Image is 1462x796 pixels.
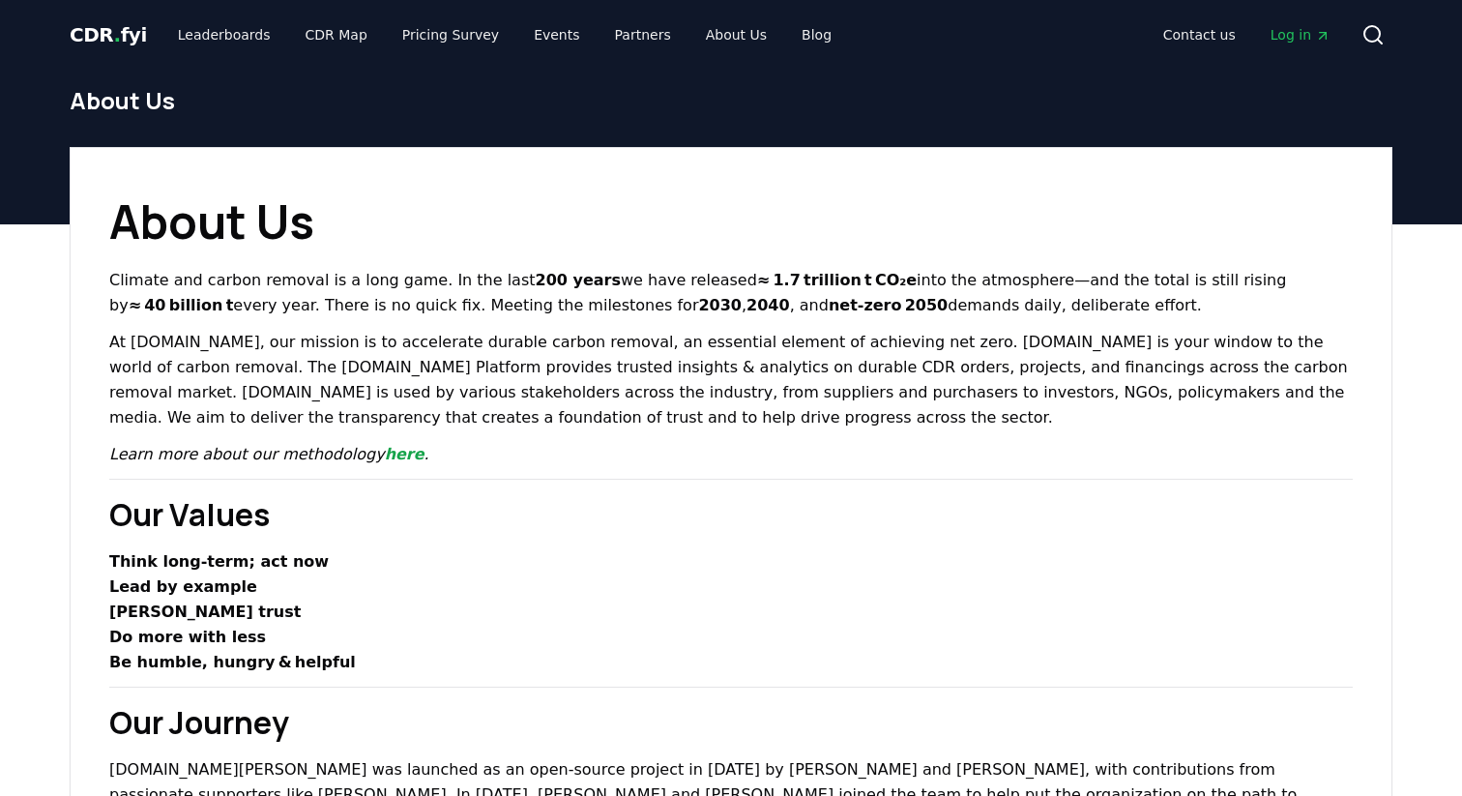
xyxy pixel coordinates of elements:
a: Partners [599,17,687,52]
p: Climate and carbon removal is a long game. In the last we have released into the atmosphere—and t... [109,268,1353,318]
span: CDR fyi [70,23,147,46]
a: Contact us [1148,17,1251,52]
strong: 200 years [536,271,621,289]
strong: Lead by example [109,577,257,596]
nav: Main [162,17,847,52]
strong: Be humble, hungry & helpful [109,653,356,671]
a: here [385,445,424,463]
span: Log in [1271,25,1330,44]
a: Log in [1255,17,1346,52]
span: . [114,23,121,46]
a: About Us [690,17,782,52]
strong: ≈ 40 billion t [129,296,234,314]
strong: 2030 [698,296,742,314]
nav: Main [1148,17,1346,52]
a: Events [518,17,595,52]
strong: net‑zero 2050 [829,296,948,314]
h1: About Us [70,85,1392,116]
a: Blog [786,17,847,52]
a: Leaderboards [162,17,286,52]
p: At [DOMAIN_NAME], our mission is to accelerate durable carbon removal, an essential element of ac... [109,330,1353,430]
em: Learn more about our methodology . [109,445,429,463]
strong: 2040 [746,296,790,314]
h1: About Us [109,187,1353,256]
a: CDR Map [290,17,383,52]
a: CDR.fyi [70,21,147,48]
a: Pricing Survey [387,17,514,52]
strong: Think long‑term; act now [109,552,329,571]
strong: [PERSON_NAME] trust [109,603,301,621]
strong: ≈ 1.7 trillion t CO₂e [757,271,917,289]
h2: Our Journey [109,699,1353,746]
h2: Our Values [109,491,1353,538]
strong: Do more with less [109,628,266,646]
